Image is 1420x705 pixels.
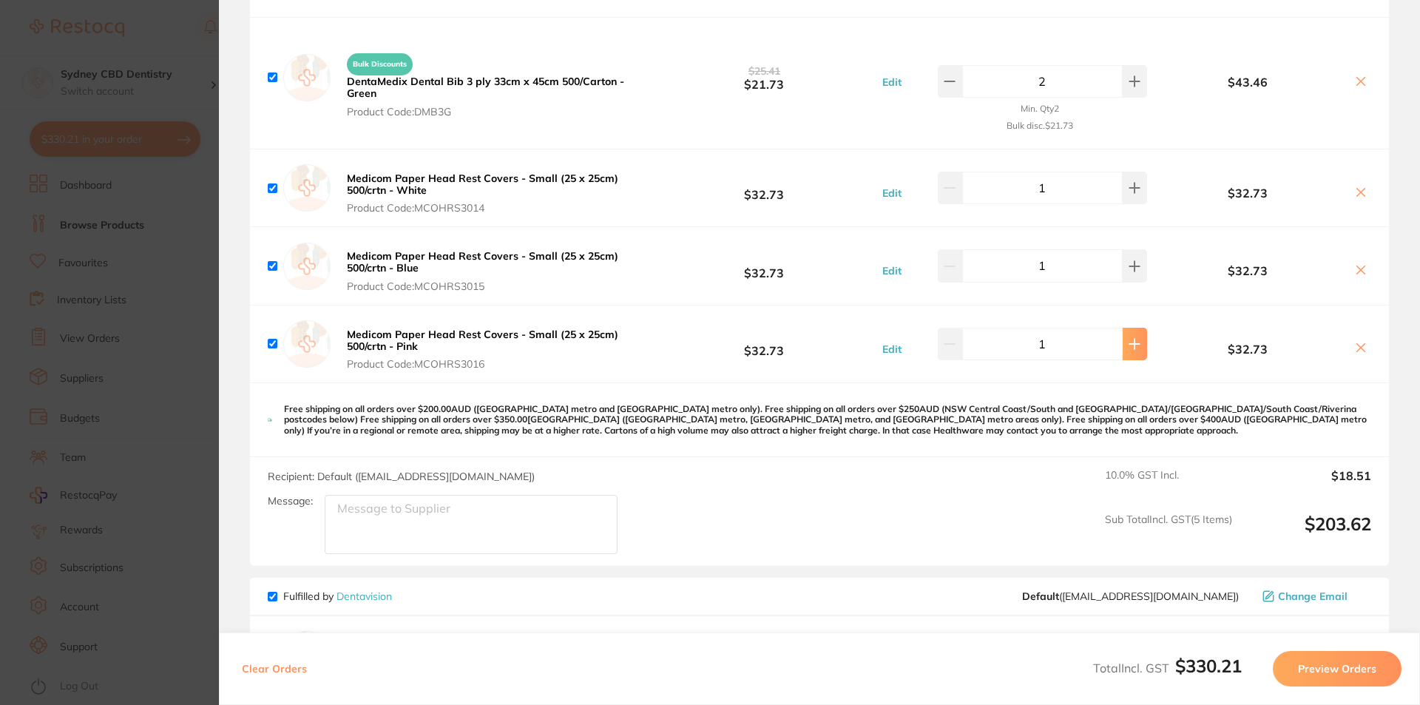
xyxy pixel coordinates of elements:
[283,590,392,602] p: Fulfilled by
[284,404,1371,436] p: Free shipping on all orders over $200.00AUD ([GEOGRAPHIC_DATA] metro and [GEOGRAPHIC_DATA] metro ...
[1022,590,1059,603] b: Default
[283,631,331,678] img: empty.jpg
[347,358,649,370] span: Product Code: MCOHRS3016
[654,64,874,91] b: $21.73
[1093,661,1242,675] span: Total Incl. GST
[337,590,392,603] a: Dentavision
[237,651,311,687] button: Clear Orders
[1273,651,1402,687] button: Preview Orders
[1007,121,1073,131] small: Bulk disc. $21.73
[1258,590,1371,603] button: Change Email
[268,470,535,483] span: Recipient: Default ( [EMAIL_ADDRESS][DOMAIN_NAME] )
[654,330,874,357] b: $32.73
[878,75,906,89] button: Edit
[347,106,649,118] span: Product Code: DMB3G
[878,186,906,200] button: Edit
[1151,186,1345,200] b: $32.73
[1244,513,1371,554] output: $203.62
[283,54,331,101] img: empty.jpg
[347,249,618,274] b: Medicom Paper Head Rest Covers - Small (25 x 25cm) 500/crtn - Blue
[283,164,331,212] img: empty.jpg
[283,320,331,368] img: empty.jpg
[342,328,654,371] button: Medicom Paper Head Rest Covers - Small (25 x 25cm) 500/crtn - Pink Product Code:MCOHRS3016
[347,280,649,292] span: Product Code: MCOHRS3015
[1022,590,1239,602] span: kcdona@bigpond.net.au
[1151,75,1345,89] b: $43.46
[748,64,780,78] span: $25.41
[878,343,906,356] button: Edit
[1105,469,1232,502] span: 10.0 % GST Incl.
[347,172,618,197] b: Medicom Paper Head Rest Covers - Small (25 x 25cm) 500/crtn - White
[1151,343,1345,356] b: $32.73
[347,75,624,100] b: DentaMedix Dental Bib 3 ply 33cm x 45cm 500/Carton - Green
[347,53,413,75] span: Bulk Discounts
[654,175,874,202] b: $32.73
[347,202,649,214] span: Product Code: MCOHRS3014
[342,172,654,215] button: Medicom Paper Head Rest Covers - Small (25 x 25cm) 500/crtn - White Product Code:MCOHRS3014
[878,264,906,277] button: Edit
[654,252,874,280] b: $32.73
[268,495,313,507] label: Message:
[283,243,331,290] img: empty.jpg
[347,328,618,353] b: Medicom Paper Head Rest Covers - Small (25 x 25cm) 500/crtn - Pink
[1244,469,1371,502] output: $18.51
[1278,590,1348,602] span: Change Email
[1151,264,1345,277] b: $32.73
[342,249,654,292] button: Medicom Paper Head Rest Covers - Small (25 x 25cm) 500/crtn - Blue Product Code:MCOHRS3015
[1175,655,1242,677] b: $330.21
[1105,513,1232,554] span: Sub Total Incl. GST ( 5 Items)
[1021,104,1059,114] small: Min. Qty 2
[342,47,654,118] button: Bulk Discounts DentaMedix Dental Bib 3 ply 33cm x 45cm 500/Carton - Green Product Code:DMB3G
